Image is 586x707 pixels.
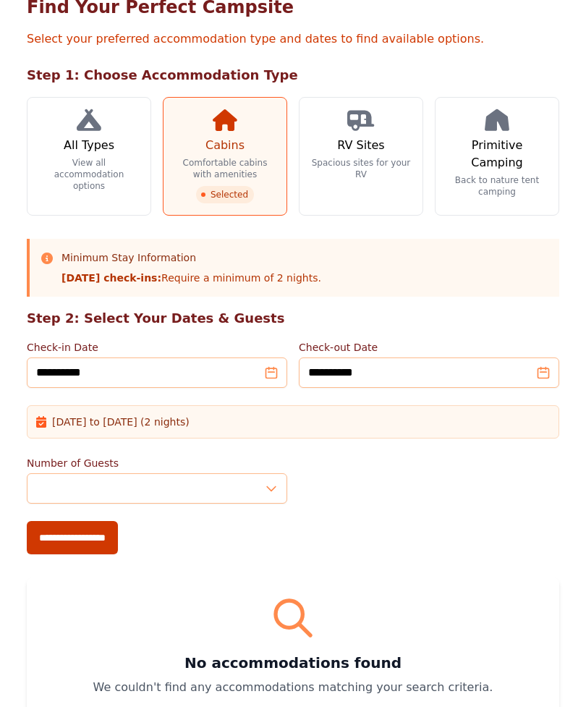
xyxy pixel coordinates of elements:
[27,308,559,329] h2: Step 2: Select Your Dates & Guests
[61,272,161,284] strong: [DATE] check-ins:
[175,157,275,180] p: Comfortable cabins with amenities
[64,137,114,154] h3: All Types
[61,250,321,265] h3: Minimum Stay Information
[44,679,542,696] p: We couldn't find any accommodations matching your search criteria.
[52,415,190,429] span: [DATE] to [DATE] (2 nights)
[27,97,151,216] a: All Types View all accommodation options
[27,65,559,85] h2: Step 1: Choose Accommodation Type
[27,30,559,48] p: Select your preferred accommodation type and dates to find available options.
[299,340,559,355] label: Check-out Date
[196,186,254,203] span: Selected
[435,97,559,216] a: Primitive Camping Back to nature tent camping
[163,97,287,216] a: Cabins Comfortable cabins with amenities Selected
[205,137,245,154] h3: Cabins
[27,456,287,470] label: Number of Guests
[27,340,287,355] label: Check-in Date
[61,271,321,285] p: Require a minimum of 2 nights.
[337,137,384,154] h3: RV Sites
[447,174,547,198] p: Back to nature tent camping
[311,157,411,180] p: Spacious sites for your RV
[44,653,542,673] h3: No accommodations found
[447,137,547,172] h3: Primitive Camping
[39,157,139,192] p: View all accommodation options
[299,97,423,216] a: RV Sites Spacious sites for your RV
